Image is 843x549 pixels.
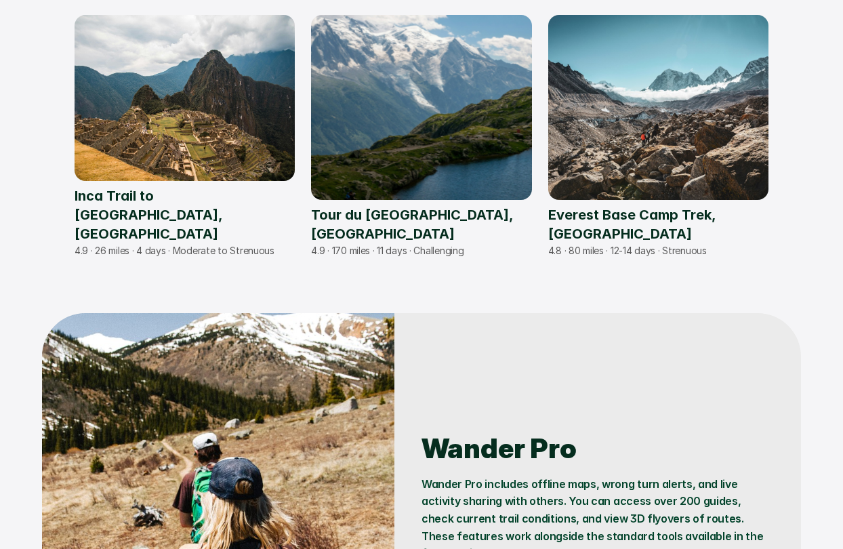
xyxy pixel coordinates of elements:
[75,243,295,258] p: 4.9 · 26 miles · 4 days · Moderate to Strenuous
[548,243,768,258] p: 4.8 · 80 miles · 12-14 days · Strenuous
[548,205,768,243] p: Everest Base Camp Trek, [GEOGRAPHIC_DATA]
[311,243,531,258] p: 4.9 · 170 miles · 11 days · Challenging
[311,205,531,243] p: Tour du [GEOGRAPHIC_DATA], [GEOGRAPHIC_DATA]
[75,186,295,243] p: Inca Trail to [GEOGRAPHIC_DATA], [GEOGRAPHIC_DATA]
[421,432,774,465] h2: Wander Pro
